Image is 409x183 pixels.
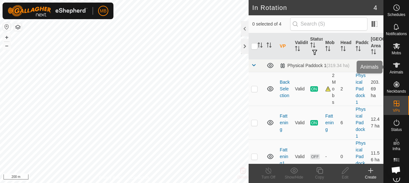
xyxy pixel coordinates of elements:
span: MB [100,8,107,14]
span: Infra [392,147,400,151]
td: 12.47 ha [368,106,383,140]
span: Mobs [392,51,401,55]
td: 11.56 ha [368,140,383,173]
span: VPs [393,109,400,112]
p-sorticon: Activate to sort [341,47,346,52]
p-sorticon: Activate to sort [310,43,315,49]
span: Neckbands [387,89,406,93]
a: Back Selection [280,80,290,98]
span: 0 selected of 4 [252,21,290,27]
th: Mob [323,33,338,59]
th: Validity [292,33,307,59]
p-sorticon: Activate to sort [371,50,376,55]
input: Search (S) [290,17,367,31]
a: Privacy Policy [99,175,123,180]
span: (319.34 ha) [327,63,350,68]
p-sorticon: Activate to sort [295,47,300,52]
span: Schedules [387,13,405,17]
th: Status [308,33,323,59]
span: Heatmap [389,166,404,170]
button: – [3,42,11,50]
td: Valid [292,72,307,106]
div: Copy [307,174,332,180]
a: Physical Paddock 1 [356,107,366,139]
p-sorticon: Activate to sort [258,43,263,49]
a: Fattening1 [280,147,288,166]
th: [GEOGRAPHIC_DATA] Area [368,33,383,59]
div: Fattening [325,113,335,133]
td: 6 [338,106,353,140]
td: 203.69 ha [368,72,383,106]
span: 4 [374,3,377,12]
p-sorticon: Activate to sort [325,47,330,52]
td: 2 [338,72,353,106]
span: Status [391,128,402,132]
a: Contact Us [130,175,149,180]
div: Create [358,174,383,180]
img: Gallagher Logo [8,5,88,17]
div: Open chat [387,161,405,179]
span: ON [310,120,318,126]
a: Physical Paddock 1 [356,141,366,172]
div: Show/Hide [281,174,307,180]
th: Paddock [353,33,368,59]
span: ON [310,86,318,92]
a: Fattening [280,113,288,132]
button: Reset Map [3,23,11,31]
div: - [325,153,335,160]
td: Valid [292,106,307,140]
span: Notifications [386,32,407,36]
span: Animals [390,70,403,74]
button: Map Layers [14,23,22,31]
td: 0 [338,140,353,173]
p-sorticon: Activate to sort [356,47,361,52]
div: 2 Mobs [325,72,335,106]
button: + [3,34,11,41]
h2: In Rotation [252,4,374,11]
th: VP [277,33,292,59]
div: Turn Off [256,174,281,180]
a: Physical Paddock 1 [356,73,366,105]
span: OFF [310,154,320,159]
th: Head [338,33,353,59]
div: Edit [332,174,358,180]
td: Valid [292,140,307,173]
div: Physical Paddock 1 [280,63,350,68]
p-sorticon: Activate to sort [266,43,272,49]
